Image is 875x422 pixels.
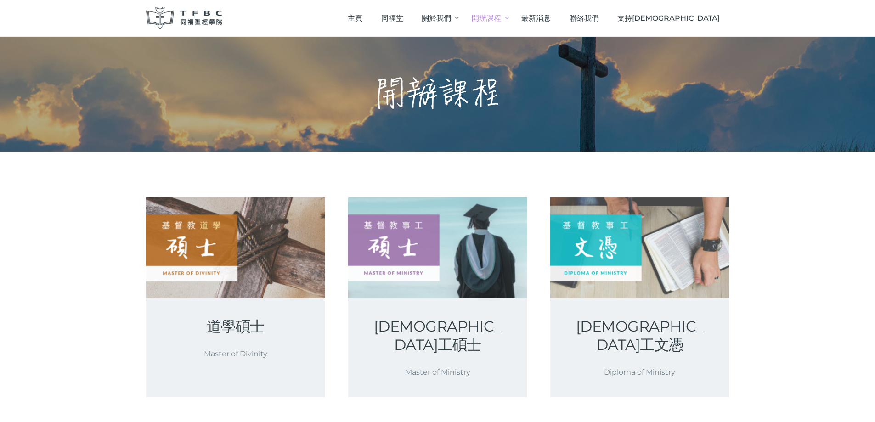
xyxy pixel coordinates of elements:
[422,14,451,23] span: 關於我們
[572,366,707,378] p: Diploma of Ministry
[412,5,462,32] a: 關於我們
[617,14,720,23] span: 支持[DEMOGRAPHIC_DATA]
[339,5,372,32] a: 主頁
[372,5,412,32] a: 同福堂
[370,317,505,354] a: [DEMOGRAPHIC_DATA]工碩士
[146,7,223,29] img: 同福聖經學院 TFBC
[572,317,707,354] a: [DEMOGRAPHIC_DATA]工文憑
[521,14,551,23] span: 最新消息
[608,5,729,32] a: 支持[DEMOGRAPHIC_DATA]
[560,5,608,32] a: 聯絡我們
[374,73,501,115] h1: 開辦課程
[472,14,501,23] span: 開辦課程
[570,14,599,23] span: 聯絡我們
[381,14,403,23] span: 同福堂
[512,5,560,32] a: 最新消息
[348,14,362,23] span: 主頁
[462,5,512,32] a: 開辦課程
[168,348,303,360] p: Master of Divinity
[168,317,303,336] a: 道學碩士
[370,366,505,378] p: Master of Ministry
